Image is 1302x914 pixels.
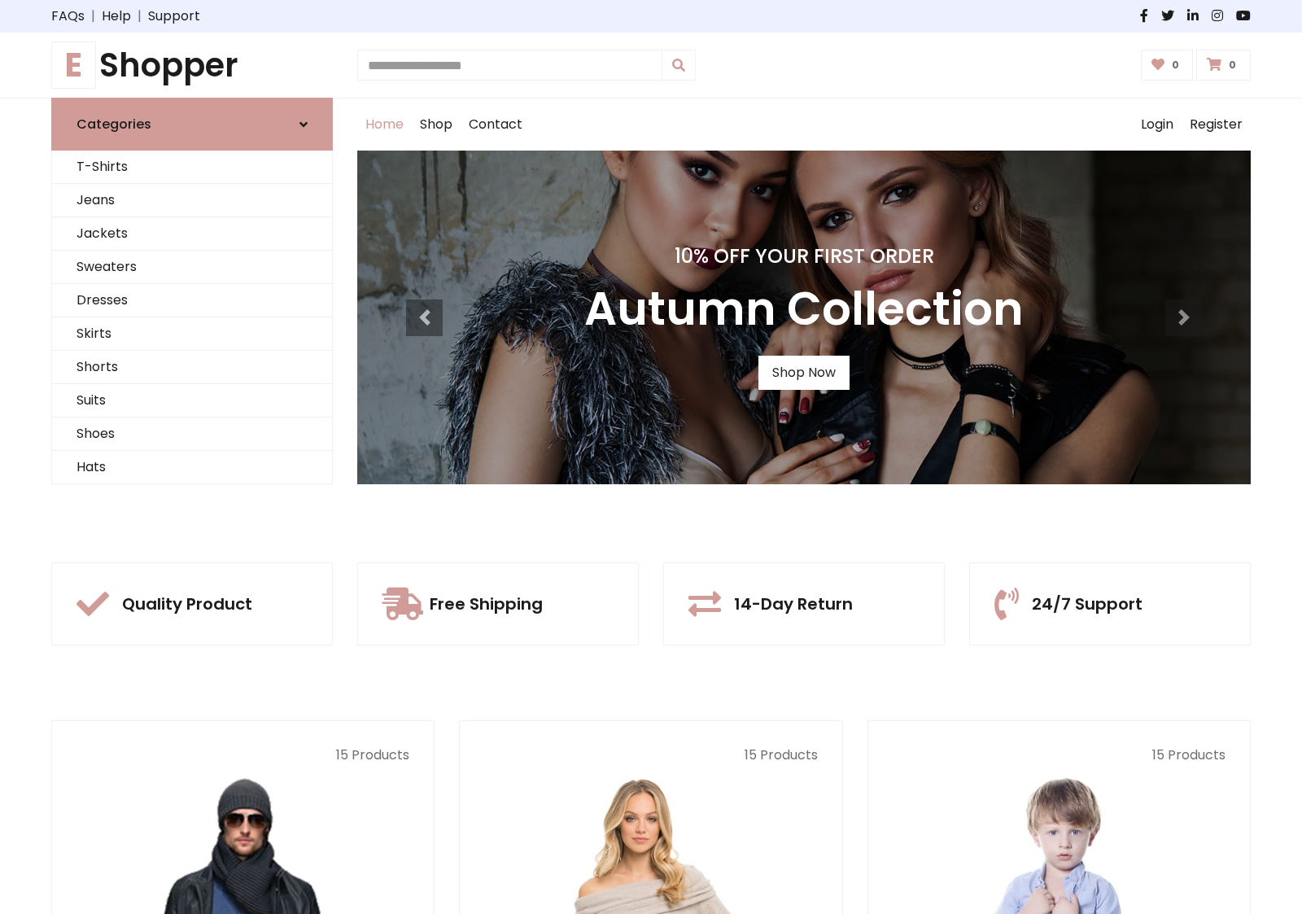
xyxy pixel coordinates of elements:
h5: 14-Day Return [734,594,853,614]
span: | [131,7,148,26]
p: 15 Products [76,746,409,765]
a: Shoes [52,418,332,451]
a: Register [1182,98,1251,151]
a: 0 [1141,50,1194,81]
h6: Categories [76,116,151,132]
h5: 24/7 Support [1032,594,1143,614]
h1: Shopper [51,46,333,85]
h3: Autumn Collection [584,282,1024,336]
span: E [51,42,96,89]
p: 15 Products [484,746,817,765]
a: 0 [1196,50,1251,81]
h5: Quality Product [122,594,252,614]
a: Help [102,7,131,26]
span: 0 [1225,58,1240,72]
a: Shop [412,98,461,151]
span: | [85,7,102,26]
a: T-Shirts [52,151,332,184]
a: EShopper [51,46,333,85]
a: Categories [51,98,333,151]
a: Jeans [52,184,332,217]
a: Skirts [52,317,332,351]
a: Jackets [52,217,332,251]
h4: 10% Off Your First Order [584,245,1024,269]
p: 15 Products [893,746,1226,765]
span: 0 [1168,58,1183,72]
a: Home [357,98,412,151]
a: Dresses [52,284,332,317]
a: Shop Now [758,356,850,390]
a: FAQs [51,7,85,26]
a: Shorts [52,351,332,384]
a: Suits [52,384,332,418]
h5: Free Shipping [430,594,543,614]
a: Contact [461,98,531,151]
a: Login [1133,98,1182,151]
a: Sweaters [52,251,332,284]
a: Hats [52,451,332,484]
a: Support [148,7,200,26]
